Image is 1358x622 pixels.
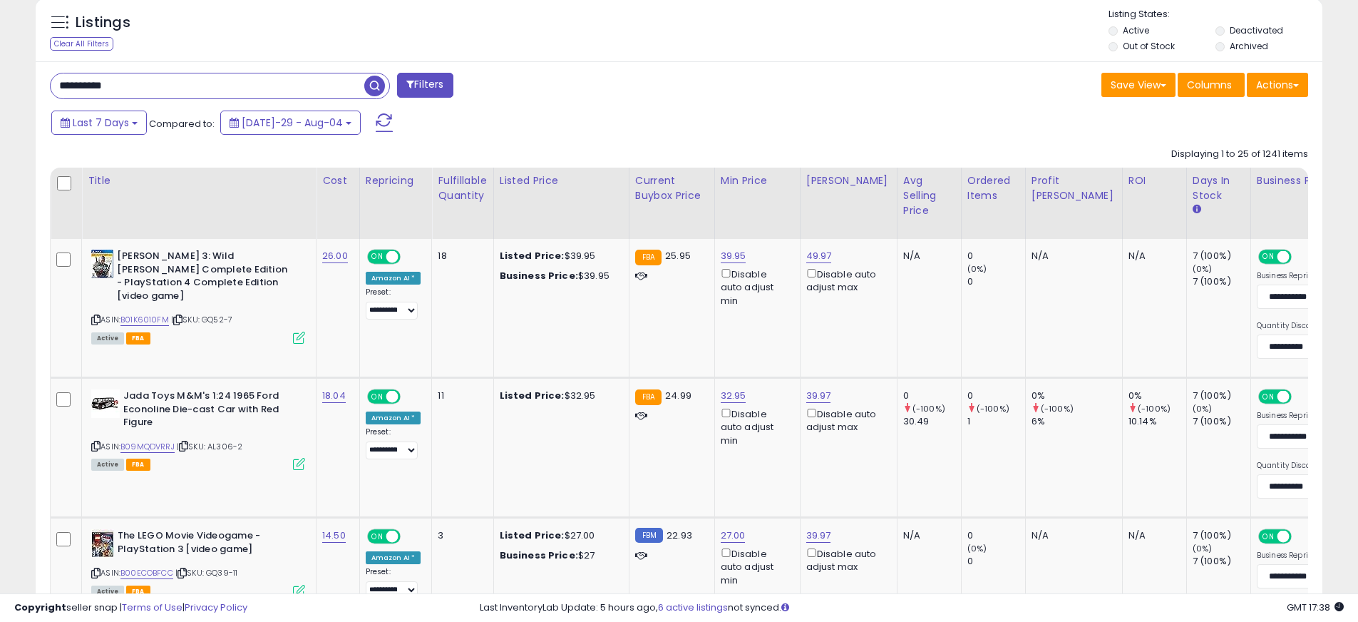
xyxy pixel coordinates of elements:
[1032,415,1122,428] div: 6%
[366,551,421,564] div: Amazon AI *
[806,266,886,294] div: Disable auto adjust max
[177,441,242,452] span: | SKU: AL306-2
[806,406,886,434] div: Disable auto adjust max
[120,567,173,579] a: B00ECOBFCC
[1193,555,1250,568] div: 7 (100%)
[398,251,421,263] span: OFF
[903,250,950,262] div: N/A
[903,389,961,402] div: 0
[1193,543,1213,554] small: (0%)
[721,389,746,403] a: 32.95
[721,266,789,307] div: Disable auto adjust min
[1108,8,1322,21] p: Listing States:
[322,389,346,403] a: 18.04
[120,314,169,326] a: B01K6010FM
[1128,415,1186,428] div: 10.14%
[91,332,124,345] span: All listings currently available for purchase on Amazon
[806,529,831,543] a: 39.97
[500,250,618,262] div: $39.95
[1290,391,1312,403] span: OFF
[500,549,578,562] b: Business Price:
[903,529,950,542] div: N/A
[1193,263,1213,275] small: (0%)
[1287,601,1344,614] span: 2025-08-12 17:38 GMT
[806,249,832,263] a: 49.97
[438,173,487,203] div: Fulfillable Quantity
[51,111,147,135] button: Last 7 Days
[438,250,482,262] div: 18
[398,391,421,403] span: OFF
[967,529,1025,542] div: 0
[1193,203,1201,216] small: Days In Stock.
[322,249,348,263] a: 26.00
[665,249,691,262] span: 25.95
[438,389,482,402] div: 11
[667,529,692,542] span: 22.93
[806,546,886,573] div: Disable auto adjust max
[903,173,955,218] div: Avg Selling Price
[967,415,1025,428] div: 1
[1128,529,1176,542] div: N/A
[149,117,215,131] span: Compared to:
[126,459,150,471] span: FBA
[91,250,113,278] img: 51IQprb3lPL._SL40_.jpg
[967,173,1019,203] div: Ordered Items
[117,250,290,306] b: [PERSON_NAME] 3: Wild [PERSON_NAME] Complete Edition - PlayStation 4 Complete Edition [video game]
[366,412,421,424] div: Amazon AI *
[500,389,618,402] div: $32.95
[120,441,175,453] a: B09MQDVRRJ
[1230,40,1268,52] label: Archived
[635,173,709,203] div: Current Buybox Price
[1193,403,1213,414] small: (0%)
[903,415,961,428] div: 30.49
[76,13,130,33] h5: Listings
[175,567,237,578] span: | SKU: GQ39-11
[220,111,361,135] button: [DATE]-29 - Aug-04
[721,529,746,543] a: 27.00
[1290,531,1312,543] span: OFF
[635,250,662,265] small: FBA
[1128,389,1186,402] div: 0%
[369,391,386,403] span: ON
[1032,389,1122,402] div: 0%
[322,529,346,543] a: 14.50
[721,546,789,587] div: Disable auto adjust min
[1041,403,1074,414] small: (-100%)
[1193,529,1250,542] div: 7 (100%)
[500,549,618,562] div: $27
[635,389,662,405] small: FBA
[1171,148,1308,161] div: Displaying 1 to 25 of 1241 items
[1290,251,1312,263] span: OFF
[122,601,182,614] a: Terms of Use
[500,173,623,188] div: Listed Price
[185,601,247,614] a: Privacy Policy
[1178,73,1245,97] button: Columns
[1032,173,1116,203] div: Profit [PERSON_NAME]
[91,529,114,558] img: 61ngXu6FTZL._SL40_.jpg
[967,555,1025,568] div: 0
[366,173,426,188] div: Repricing
[91,389,120,418] img: 41qrlW0JJfL._SL40_.jpg
[635,528,663,543] small: FBM
[1193,389,1250,402] div: 7 (100%)
[322,173,354,188] div: Cost
[967,389,1025,402] div: 0
[126,332,150,345] span: FBA
[500,249,565,262] b: Listed Price:
[1187,78,1232,92] span: Columns
[366,427,421,459] div: Preset:
[967,275,1025,288] div: 0
[500,389,565,402] b: Listed Price:
[1247,73,1308,97] button: Actions
[721,173,794,188] div: Min Price
[480,601,1344,615] div: Last InventoryLab Update: 5 hours ago, not synced.
[91,459,124,471] span: All listings currently available for purchase on Amazon
[123,389,297,433] b: Jada Toys M&M's 1:24 1965 Ford Econoline Die-cast Car with Red Figure
[500,529,618,542] div: $27.00
[500,529,565,542] b: Listed Price:
[1193,250,1250,262] div: 7 (100%)
[721,249,746,263] a: 39.95
[242,116,343,130] span: [DATE]-29 - Aug-04
[967,543,987,554] small: (0%)
[967,263,987,275] small: (0%)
